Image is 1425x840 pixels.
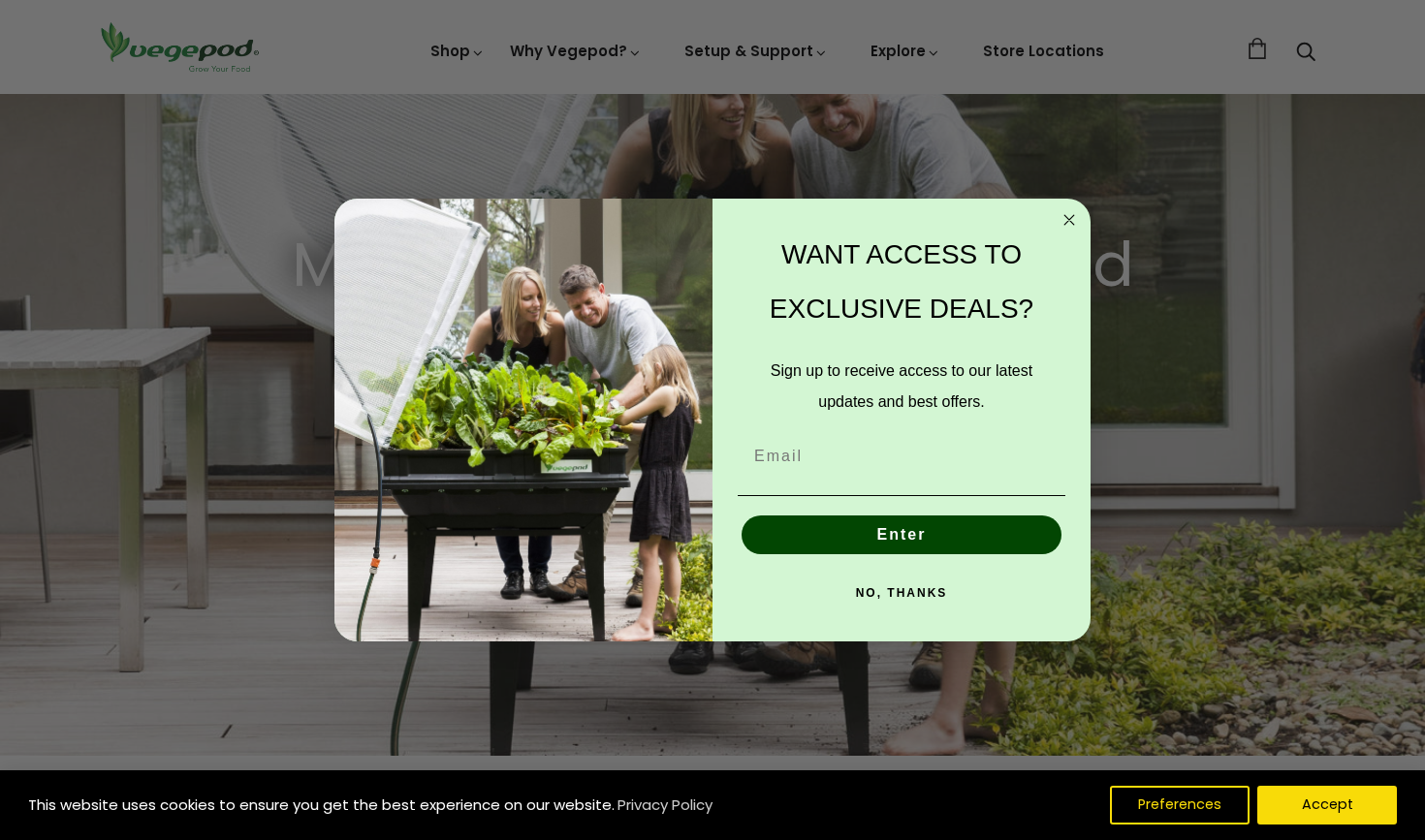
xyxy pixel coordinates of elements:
[28,794,615,815] span: This website uses cookies to ensure you get the best experience on our website.
[1110,786,1250,824] button: Preferences
[1257,786,1397,824] button: Accept
[742,515,1061,554] button: Enter
[738,574,1065,612] button: NO, THANKS
[738,437,1065,476] input: Email
[738,495,1065,496] img: underline
[615,788,715,823] a: Privacy Policy (opens in a new tab)
[770,239,1033,324] span: WANT ACCESS TO EXCLUSIVE DEALS?
[334,199,712,641] img: e9d03583-1bb1-490f-ad29-36751b3212ff.jpeg
[771,362,1032,410] span: Sign up to receive access to our latest updates and best offers.
[1058,208,1081,232] button: Close dialog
